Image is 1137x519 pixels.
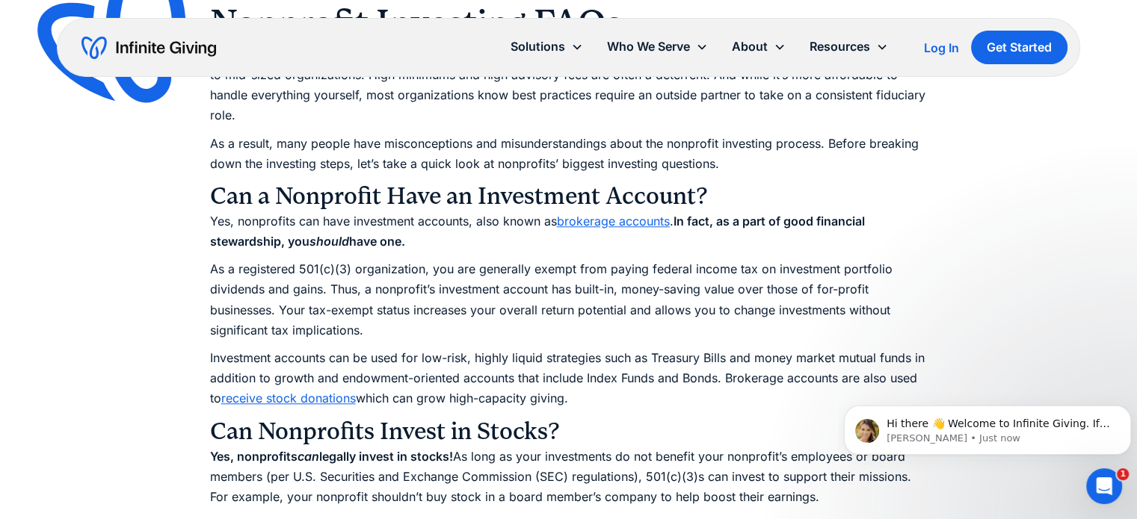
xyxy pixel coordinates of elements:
[924,39,959,57] a: Log In
[309,234,349,249] em: should
[210,45,928,126] p: Historically, investment resources have not always been accessible or easy for nonprofits to unde...
[210,181,928,211] h3: Can a Nonprofit Have an Investment Account?
[720,31,798,63] div: About
[810,37,870,57] div: Resources
[1086,468,1122,504] iframe: Intercom live chat
[210,348,928,409] p: Investment accounts can be used for low-risk, highly liquid strategies such as Treasury Bills and...
[971,31,1067,64] a: Get Started
[210,259,928,341] p: As a registered 501(c)(3) organization, you are generally exempt from paying federal income tax o...
[210,134,928,174] p: As a result, many people have misconceptions and misunderstandings about the nonprofit investing ...
[607,37,690,57] div: Who We Serve
[210,447,928,508] p: As long as your investments do not benefit your nonprofit’s employees or board members (per U.S. ...
[798,31,900,63] div: Resources
[511,37,565,57] div: Solutions
[210,449,453,464] strong: Yes, nonprofits legally invest in stocks!
[557,214,670,229] a: brokerage accounts
[1117,468,1129,480] span: 1
[221,391,356,405] a: receive stock donations
[499,31,595,63] div: Solutions
[210,211,928,252] p: Yes, nonprofits can have investment accounts, also known as .
[210,417,928,447] h3: Can Nonprofits Invest in Stocks?
[838,374,1137,479] iframe: Intercom notifications message
[81,36,216,60] a: home
[732,37,768,57] div: About
[924,42,959,54] div: Log In
[298,449,319,464] em: can
[595,31,720,63] div: Who We Serve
